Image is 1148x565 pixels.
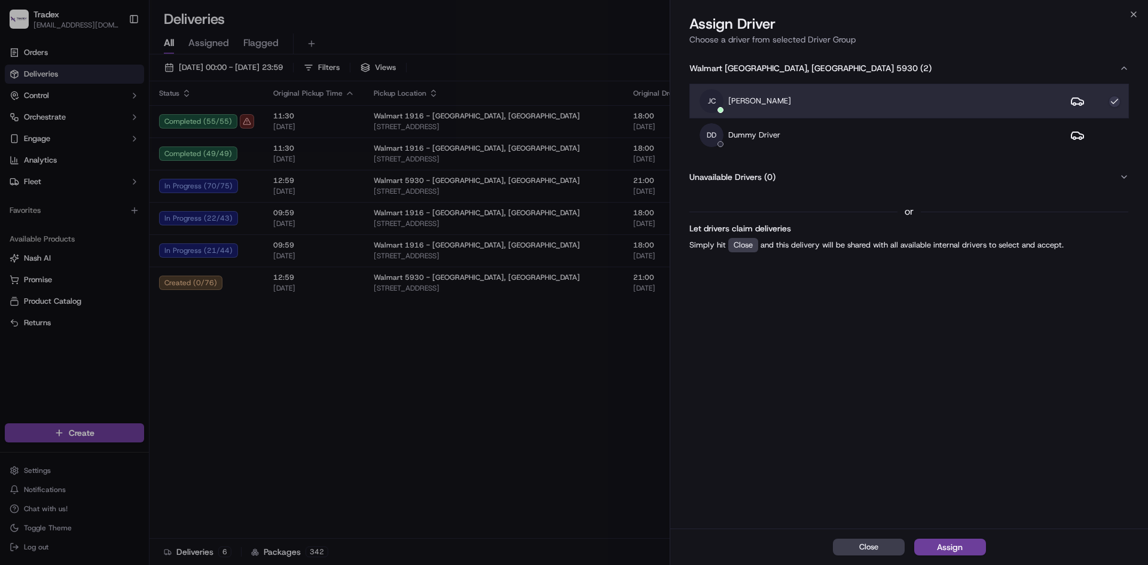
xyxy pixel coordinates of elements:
[12,48,218,67] p: Welcome 👋
[689,14,1129,33] h2: Assign Driver
[700,123,723,147] span: DD
[728,96,791,106] p: [PERSON_NAME]
[920,62,932,74] span: ( 2 )
[764,171,775,183] span: ( 0 )
[84,202,145,212] a: Powered byPylon
[24,173,91,185] span: Knowledge Base
[119,203,145,212] span: Pylon
[689,53,1129,84] button: Walmart [GEOGRAPHIC_DATA], [GEOGRAPHIC_DATA] 5930(2)
[914,539,986,555] button: Assign
[12,114,33,136] img: 1736555255976-a54dd68f-1ca7-489b-9aae-adbdc363a1c4
[689,238,1129,252] p: Simply hit and this delivery will be shared with all available internal drivers to select and acc...
[12,12,36,36] img: Nash
[728,238,758,252] div: Close
[41,114,196,126] div: Start new chat
[101,175,111,184] div: 💻
[689,62,918,74] span: Walmart [GEOGRAPHIC_DATA], [GEOGRAPHIC_DATA] 5930
[905,204,914,219] span: or
[113,173,192,185] span: API Documentation
[41,126,151,136] div: We're available if you need us!
[859,542,878,552] span: Close
[689,84,1129,161] div: Walmart [GEOGRAPHIC_DATA], [GEOGRAPHIC_DATA] 5930(2)
[689,33,1129,45] p: Choose a driver from selected Driver Group
[689,171,762,183] span: Unavailable Drivers
[31,77,215,90] input: Got a question? Start typing here...
[689,161,1129,193] button: Unavailable Drivers(0)
[833,539,905,555] button: Close
[12,175,22,184] div: 📗
[7,169,96,190] a: 📗Knowledge Base
[700,89,723,113] span: JC
[96,169,197,190] a: 💻API Documentation
[203,118,218,132] button: Start new chat
[728,130,780,141] p: Dummy Driver
[937,541,963,553] div: Assign
[689,221,1129,236] h2: Let drivers claim deliveries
